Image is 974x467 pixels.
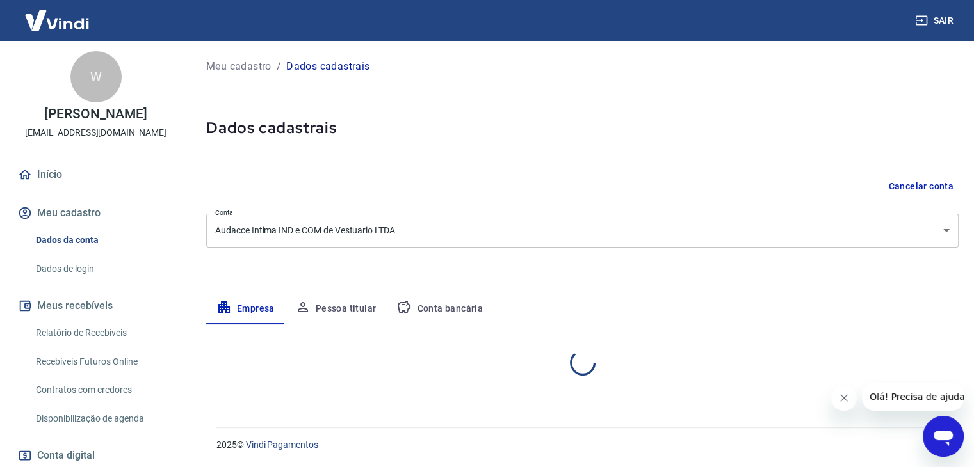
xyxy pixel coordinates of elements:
[8,9,108,19] span: Olá! Precisa de ajuda?
[215,208,233,218] label: Conta
[15,1,99,40] img: Vindi
[15,199,176,227] button: Meu cadastro
[206,59,272,74] a: Meu cadastro
[206,118,959,138] h5: Dados cadastrais
[386,294,493,324] button: Conta bancária
[216,438,943,452] p: 2025 ©
[277,59,281,74] p: /
[285,294,387,324] button: Pessoa titular
[206,214,959,248] div: Audacce Intima IND e COM de Vestuario LTDA
[286,59,369,74] p: Dados cadastrais
[206,294,285,324] button: Empresa
[246,439,318,450] a: Vindi Pagamentos
[862,383,964,411] iframe: Mensagem da empresa
[31,320,176,346] a: Relatório de Recebíveis
[831,385,857,411] iframe: Fechar mensagem
[25,126,166,139] p: [EMAIL_ADDRESS][DOMAIN_NAME]
[15,161,176,189] a: Início
[44,107,147,121] p: [PERSON_NAME]
[31,377,176,403] a: Contratos com credores
[15,292,176,320] button: Meus recebíveis
[913,9,959,33] button: Sair
[31,349,176,375] a: Recebíveis Futuros Online
[37,447,95,464] span: Conta digital
[70,51,122,102] div: W
[31,406,176,432] a: Disponibilização de agenda
[31,256,176,282] a: Dados de login
[31,227,176,253] a: Dados da conta
[883,175,959,198] button: Cancelar conta
[923,416,964,457] iframe: Botão para abrir a janela de mensagens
